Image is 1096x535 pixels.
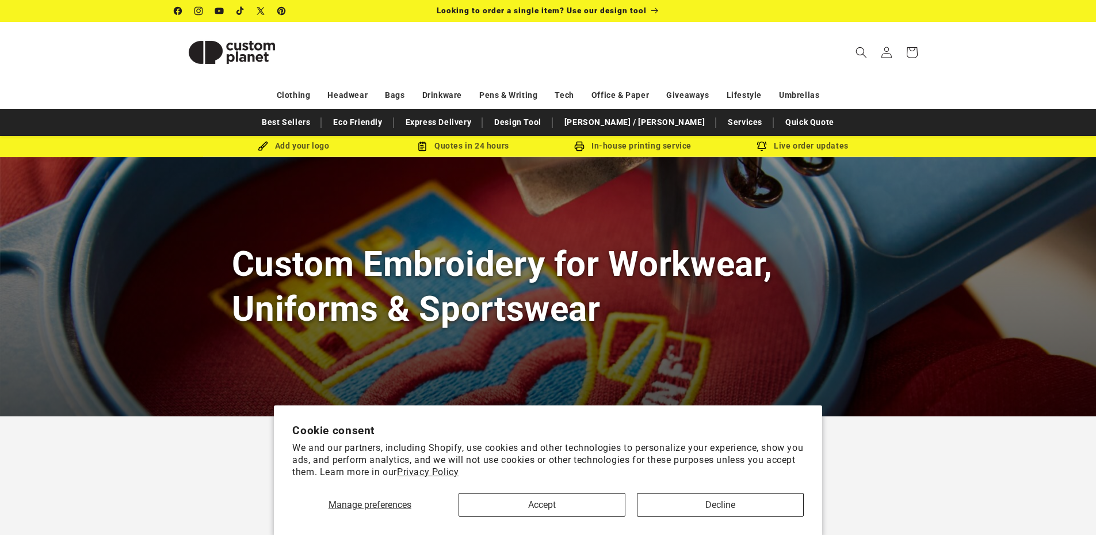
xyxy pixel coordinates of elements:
[422,85,462,105] a: Drinkware
[256,112,316,132] a: Best Sellers
[292,493,447,517] button: Manage preferences
[277,85,311,105] a: Clothing
[637,493,804,517] button: Decline
[666,85,709,105] a: Giveaways
[727,85,762,105] a: Lifestyle
[718,139,888,153] div: Live order updates
[379,139,548,153] div: Quotes in 24 hours
[329,499,411,510] span: Manage preferences
[757,141,767,151] img: Order updates
[209,139,379,153] div: Add your logo
[479,85,537,105] a: Pens & Writing
[174,26,289,78] img: Custom Planet
[488,112,547,132] a: Design Tool
[327,85,368,105] a: Headwear
[548,139,718,153] div: In-house printing service
[574,141,585,151] img: In-house printing
[437,6,647,15] span: Looking to order a single item? Use our design tool
[327,112,388,132] a: Eco Friendly
[232,242,865,331] h1: Custom Embroidery for Workwear, Uniforms & Sportswear
[722,112,768,132] a: Services
[400,112,478,132] a: Express Delivery
[849,40,874,65] summary: Search
[780,112,840,132] a: Quick Quote
[292,424,804,437] h2: Cookie consent
[170,22,293,82] a: Custom Planet
[292,442,804,478] p: We and our partners, including Shopify, use cookies and other technologies to personalize your ex...
[417,141,427,151] img: Order Updates Icon
[591,85,649,105] a: Office & Paper
[385,85,404,105] a: Bags
[555,85,574,105] a: Tech
[459,493,625,517] button: Accept
[559,112,711,132] a: [PERSON_NAME] / [PERSON_NAME]
[258,141,268,151] img: Brush Icon
[397,466,459,477] a: Privacy Policy
[779,85,819,105] a: Umbrellas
